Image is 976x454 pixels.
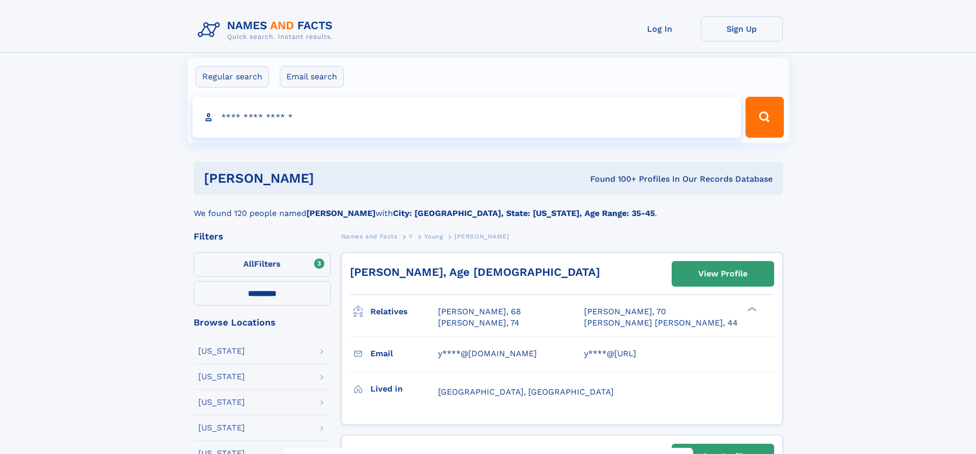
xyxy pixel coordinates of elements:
span: All [243,259,254,269]
a: View Profile [672,262,774,286]
a: [PERSON_NAME], 74 [438,317,520,329]
div: [US_STATE] [198,373,245,381]
b: City: [GEOGRAPHIC_DATA], State: [US_STATE], Age Range: 35-45 [393,208,655,218]
a: Names and Facts [341,230,398,243]
button: Search Button [745,97,783,138]
div: [US_STATE] [198,424,245,432]
a: [PERSON_NAME], 68 [438,306,521,317]
div: [US_STATE] [198,398,245,406]
h3: Email [370,345,438,362]
div: Found 100+ Profiles In Our Records Database [452,174,773,185]
span: [GEOGRAPHIC_DATA], [GEOGRAPHIC_DATA] [438,387,614,397]
b: [PERSON_NAME] [306,208,376,218]
img: Logo Names and Facts [194,16,341,44]
a: Log In [619,16,701,41]
input: search input [193,97,741,138]
span: Young [424,233,443,240]
h1: [PERSON_NAME] [204,172,452,185]
label: Email search [280,66,344,88]
a: Sign Up [701,16,783,41]
span: Y [409,233,413,240]
div: Browse Locations [194,318,331,327]
div: View Profile [698,262,747,286]
h3: Lived in [370,380,438,398]
a: [PERSON_NAME], 70 [584,306,666,317]
label: Filters [194,252,331,277]
label: Regular search [196,66,269,88]
span: [PERSON_NAME] [454,233,509,240]
div: ❯ [745,306,757,313]
a: Young [424,230,443,243]
a: [PERSON_NAME], Age [DEMOGRAPHIC_DATA] [350,266,600,278]
a: Y [409,230,413,243]
a: [PERSON_NAME] [PERSON_NAME], 44 [584,317,738,329]
div: We found 120 people named with . [194,195,783,220]
h3: Relatives [370,303,438,320]
div: [US_STATE] [198,347,245,355]
div: Filters [194,232,331,241]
